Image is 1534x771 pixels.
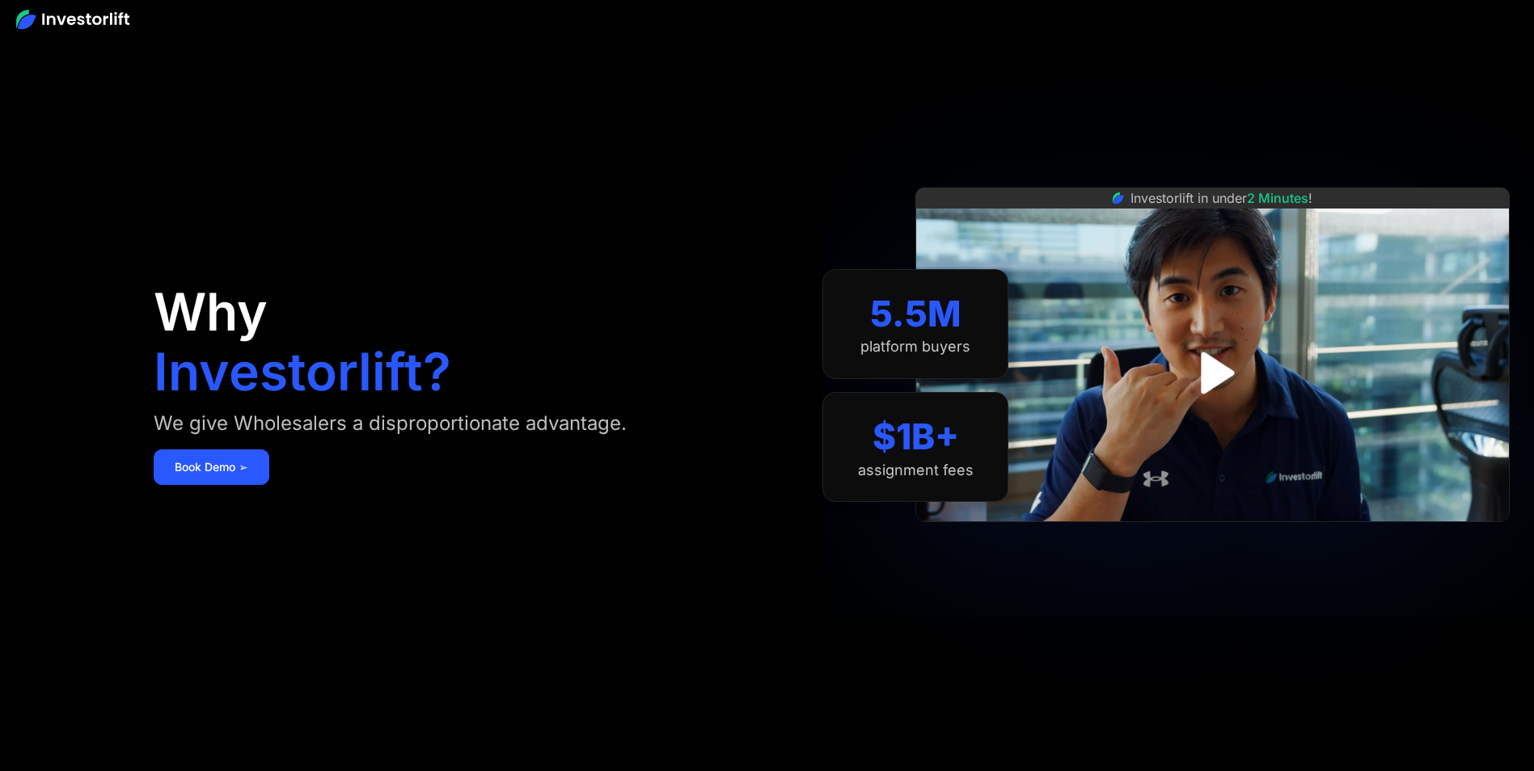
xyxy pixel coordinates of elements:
iframe: Customer reviews powered by Trustpilot [1092,530,1334,550]
h1: Why [154,286,268,338]
div: platform buyers [860,338,970,356]
div: We give Wholesalers a disproportionate advantage. [154,411,627,436]
div: Investorlift in under ! [1130,188,1312,208]
span: 2 Minutes [1247,190,1308,206]
div: $1B+ [873,415,959,458]
a: open lightbox [1177,337,1249,409]
h1: Investorlift? [154,346,451,398]
a: Book Demo ➢ [154,449,269,485]
div: 5.5M [870,293,961,335]
div: assignment fees [858,461,974,479]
